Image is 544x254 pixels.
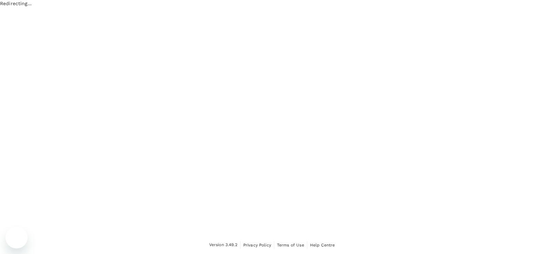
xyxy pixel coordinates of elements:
a: Help Centre [310,241,335,249]
span: Version 3.49.2 [209,242,237,249]
span: Terms of Use [277,243,304,247]
iframe: Button to launch messaging window [6,227,28,249]
span: Help Centre [310,243,335,247]
a: Privacy Policy [243,241,271,249]
a: Terms of Use [277,241,304,249]
span: Privacy Policy [243,243,271,247]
